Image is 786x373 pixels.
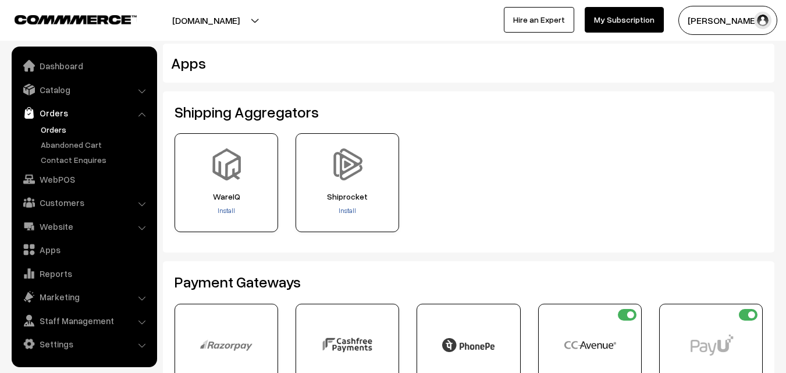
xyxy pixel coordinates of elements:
img: PayU [685,319,737,371]
a: Reports [15,263,153,284]
img: COMMMERCE [15,15,137,24]
a: Hire an Expert [504,7,574,33]
button: [PERSON_NAME] [678,6,777,35]
a: Orders [15,102,153,123]
a: Dashboard [15,55,153,76]
a: Orders [38,123,153,136]
button: [DOMAIN_NAME] [131,6,280,35]
a: Website [15,216,153,237]
img: PhonePe [442,319,495,371]
a: COMMMERCE [15,12,116,26]
span: Shiprocket [300,192,395,201]
img: Razorpay [200,319,252,371]
a: Contact Enquires [38,154,153,166]
img: user [754,12,771,29]
a: Customers [15,192,153,213]
a: Install [339,206,356,215]
a: My Subscription [585,7,664,33]
a: WebPOS [15,169,153,190]
span: WareIQ [179,192,274,201]
a: Abandoned Cart [38,138,153,151]
img: Cashfree [321,319,374,371]
a: Settings [15,333,153,354]
a: Install [218,206,235,215]
a: Marketing [15,286,153,307]
a: Apps [15,239,153,260]
img: WareIQ [211,148,243,180]
h2: Apps [171,54,664,72]
a: Catalog [15,79,153,100]
a: Staff Management [15,310,153,331]
img: Shiprocket [332,148,364,180]
img: CCAvenue [564,319,616,371]
h2: Shipping Aggregators [175,103,763,121]
h2: Payment Gateways [175,273,763,291]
